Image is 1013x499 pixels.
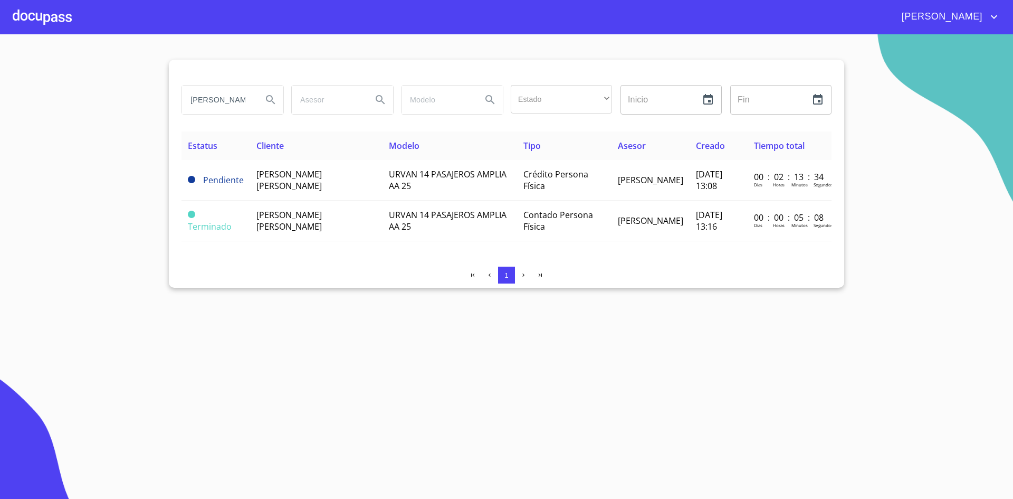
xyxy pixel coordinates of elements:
div: ​ [511,85,612,114]
span: Tipo [523,140,541,152]
span: Asesor [618,140,646,152]
span: [PERSON_NAME] [894,8,988,25]
p: 00 : 02 : 13 : 34 [754,171,825,183]
span: Pendiente [203,174,244,186]
span: [PERSON_NAME] [618,174,683,186]
span: [DATE] 13:08 [696,168,722,192]
span: Tiempo total [754,140,805,152]
button: 1 [498,267,515,284]
span: 1 [504,271,508,279]
p: 00 : 00 : 05 : 08 [754,212,825,223]
p: Horas [773,222,785,228]
button: account of current user [894,8,1000,25]
p: Dias [754,222,762,228]
span: Pendiente [188,176,195,183]
input: search [402,86,473,114]
span: Terminado [188,211,195,218]
p: Segundos [814,182,833,187]
span: Cliente [256,140,284,152]
p: Segundos [814,222,833,228]
span: Creado [696,140,725,152]
button: Search [368,87,393,112]
input: search [182,86,254,114]
p: Minutos [791,222,808,228]
span: URVAN 14 PASAJEROS AMPLIA AA 25 [389,168,506,192]
button: Search [477,87,503,112]
span: Estatus [188,140,217,152]
span: [PERSON_NAME] [PERSON_NAME] [256,209,322,232]
p: Horas [773,182,785,187]
span: Contado Persona Física [523,209,593,232]
span: URVAN 14 PASAJEROS AMPLIA AA 25 [389,209,506,232]
p: Dias [754,182,762,187]
p: Minutos [791,182,808,187]
span: Crédito Persona Física [523,168,588,192]
button: Search [258,87,283,112]
span: [PERSON_NAME] [PERSON_NAME] [256,168,322,192]
input: search [292,86,364,114]
span: Terminado [188,221,232,232]
span: [PERSON_NAME] [618,215,683,227]
span: Modelo [389,140,419,152]
span: [DATE] 13:16 [696,209,722,232]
